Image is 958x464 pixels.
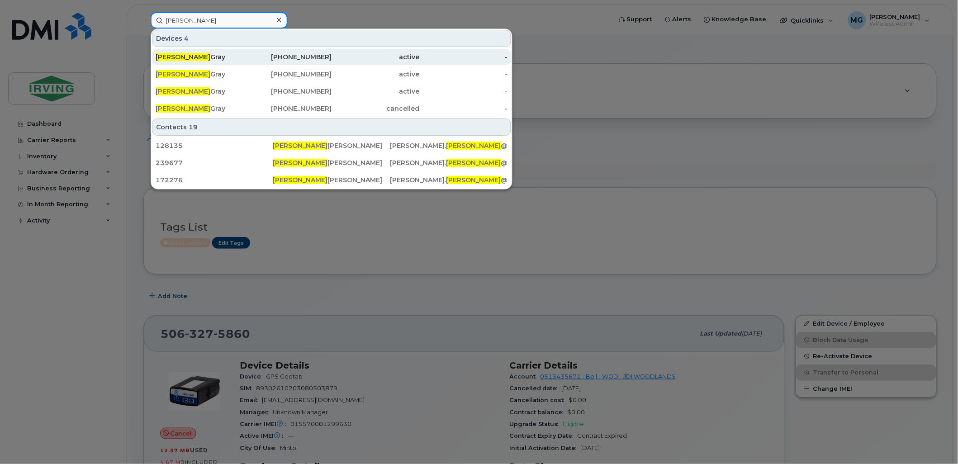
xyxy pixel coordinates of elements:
[390,175,507,185] div: [PERSON_NAME]. @[DOMAIN_NAME]
[152,49,511,65] a: [PERSON_NAME]Gray[PHONE_NUMBER]active-
[446,176,501,184] span: [PERSON_NAME]
[156,70,244,79] div: Gray
[156,87,244,96] div: Gray
[156,104,244,113] div: Gray
[244,87,332,96] div: [PHONE_NUMBER]
[156,70,210,78] span: [PERSON_NAME]
[390,141,507,150] div: [PERSON_NAME]. @[DOMAIN_NAME]
[152,155,511,171] a: 239677[PERSON_NAME][PERSON_NAME][PERSON_NAME].[PERSON_NAME]@[DOMAIN_NAME]
[156,87,210,95] span: [PERSON_NAME]
[420,87,508,96] div: -
[152,100,511,117] a: [PERSON_NAME]Gray[PHONE_NUMBER]cancelled-
[152,118,511,136] div: Contacts
[420,70,508,79] div: -
[152,172,511,188] a: 172276[PERSON_NAME][PERSON_NAME][PERSON_NAME].[PERSON_NAME]@[DOMAIN_NAME]
[156,53,210,61] span: [PERSON_NAME]
[273,159,327,167] span: [PERSON_NAME]
[244,52,332,62] div: [PHONE_NUMBER]
[152,137,511,154] a: 128135[PERSON_NAME][PERSON_NAME][PERSON_NAME].[PERSON_NAME]@[DOMAIN_NAME]
[420,104,508,113] div: -
[152,83,511,99] a: [PERSON_NAME]Gray[PHONE_NUMBER]active-
[156,141,273,150] div: 128135
[446,142,501,150] span: [PERSON_NAME]
[273,175,390,185] div: [PERSON_NAME]
[273,142,327,150] span: [PERSON_NAME]
[446,159,501,167] span: [PERSON_NAME]
[332,104,420,113] div: cancelled
[156,104,210,113] span: [PERSON_NAME]
[332,52,420,62] div: active
[189,123,198,132] span: 19
[332,70,420,79] div: active
[244,104,332,113] div: [PHONE_NUMBER]
[156,52,244,62] div: Gray
[390,158,507,167] div: [PERSON_NAME]. @[DOMAIN_NAME]
[156,175,273,185] div: 172276
[332,87,420,96] div: active
[273,176,327,184] span: [PERSON_NAME]
[420,52,508,62] div: -
[152,66,511,82] a: [PERSON_NAME]Gray[PHONE_NUMBER]active-
[244,70,332,79] div: [PHONE_NUMBER]
[273,158,390,167] div: [PERSON_NAME]
[273,141,390,150] div: [PERSON_NAME]
[184,34,189,43] span: 4
[156,158,273,167] div: 239677
[152,30,511,47] div: Devices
